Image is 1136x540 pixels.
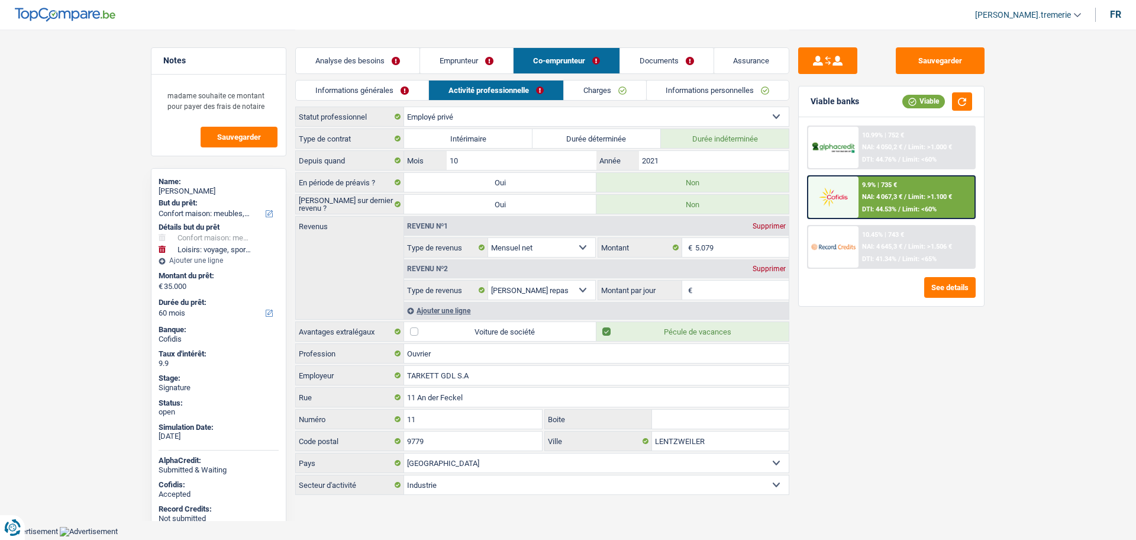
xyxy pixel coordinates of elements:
[296,151,404,170] label: Depuis quand
[682,238,695,257] span: €
[862,243,902,250] span: NAI: 4 645,3 €
[404,195,596,214] label: Oui
[902,255,937,263] span: Limit: <65%
[1110,9,1121,20] div: fr
[898,205,901,213] span: /
[862,131,904,139] div: 10.99% | 752 €
[898,255,901,263] span: /
[159,398,279,408] div: Status:
[896,47,985,74] button: Sauvegarder
[545,432,653,451] label: Ville
[159,514,279,523] div: Not submitted
[862,156,896,163] span: DTI: 44.76%
[564,81,646,100] a: Charges
[159,407,279,417] div: open
[862,255,896,263] span: DTI: 41.34%
[159,383,279,393] div: Signature
[975,10,1071,20] span: [PERSON_NAME].tremerie
[404,173,596,192] label: Oui
[15,8,115,22] img: TopCompare Logo
[296,173,404,192] label: En période de préavis ?
[598,238,682,257] label: Montant
[296,322,404,341] label: Avantages extralégaux
[159,480,279,490] div: Cofidis:
[296,475,404,494] label: Secteur d'activité
[159,432,279,441] div: [DATE]
[296,81,428,100] a: Informations générales
[296,410,404,429] label: Numéro
[904,243,906,250] span: /
[811,236,855,258] img: Record Credits
[404,281,488,300] label: Type de revenus
[159,256,279,265] div: Ajouter une ligne
[404,302,789,319] div: Ajouter une ligne
[159,423,279,432] div: Simulation Date:
[404,265,451,272] div: Revenu nº2
[902,205,937,213] span: Limit: <60%
[966,5,1081,25] a: [PERSON_NAME].tremerie
[750,265,789,272] div: Supprimer
[862,193,902,201] span: NAI: 4 067,3 €
[159,504,279,514] div: Record Credits:
[811,186,855,208] img: Cofidis
[447,151,596,170] input: MM
[514,48,619,73] a: Co-emprunteur
[404,151,446,170] label: Mois
[296,129,404,148] label: Type de contrat
[404,322,596,341] label: Voiture de société
[159,335,279,344] div: Cofidis
[596,151,638,170] label: Année
[296,432,404,451] label: Code postal
[902,95,945,108] div: Viable
[682,281,695,300] span: €
[159,271,276,281] label: Montant du prêt:
[404,223,451,230] div: Revenu nº1
[898,156,901,163] span: /
[620,48,714,73] a: Documents
[296,195,404,214] label: [PERSON_NAME] sur dernier revenu ?
[159,359,279,368] div: 9.9
[924,277,976,298] button: See details
[647,81,789,100] a: Informations personnelles
[159,298,276,307] label: Durée du prêt:
[862,181,897,189] div: 9.9% | 735 €
[714,48,789,73] a: Assurance
[60,527,118,536] img: Advertisement
[404,238,488,257] label: Type de revenus
[596,195,789,214] label: Non
[159,198,276,208] label: But du prêt:
[163,56,274,66] h5: Notes
[429,81,563,100] a: Activité professionnelle
[296,454,404,472] label: Pays
[908,193,952,201] span: Limit: >1.100 €
[201,127,277,147] button: Sauvegarder
[159,374,279,383] div: Stage:
[598,281,682,300] label: Montant par jour
[908,243,952,250] span: Limit: >1.506 €
[159,282,163,291] span: €
[296,344,404,363] label: Profession
[296,217,404,230] label: Revenus
[159,177,279,187] div: Name:
[750,223,789,230] div: Supprimer
[596,322,789,341] label: Pécule de vacances
[296,48,419,73] a: Analyse des besoins
[420,48,513,73] a: Emprunteur
[404,129,532,148] label: Intérimaire
[159,456,279,465] div: AlphaCredit:
[159,490,279,499] div: Accepted
[904,193,906,201] span: /
[811,141,855,155] img: AlphaCredit
[639,151,789,170] input: AAAA
[545,410,653,429] label: Boite
[902,156,937,163] span: Limit: <60%
[296,107,404,126] label: Statut professionnel
[661,129,789,148] label: Durée indéterminée
[862,231,904,239] div: 10.45% | 743 €
[217,133,261,141] span: Sauvegarder
[862,143,902,151] span: NAI: 4 050,2 €
[908,143,952,151] span: Limit: >1.000 €
[159,349,279,359] div: Taux d'intérêt:
[159,465,279,475] div: Submitted & Waiting
[862,205,896,213] span: DTI: 44.53%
